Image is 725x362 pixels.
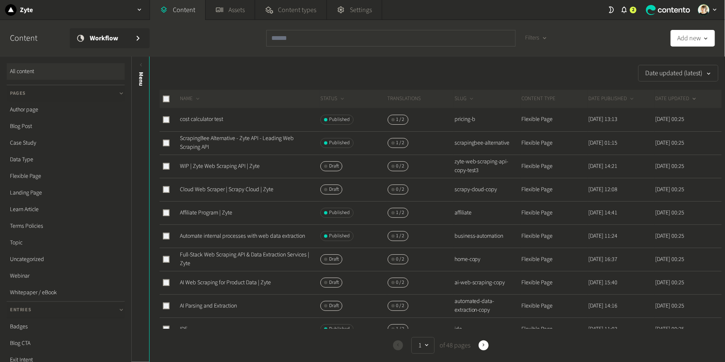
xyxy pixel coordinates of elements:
[655,209,684,217] time: [DATE] 00:25
[588,115,617,123] time: [DATE] 13:13
[588,325,617,333] time: [DATE] 11:03
[180,278,271,287] a: AI Web Scraping for Product Data | Zyte
[632,6,634,14] span: 2
[698,4,710,16] img: Linda Giuliano
[7,168,125,185] a: Flexible Page
[180,209,232,217] a: Affiliate Program | Zyte
[521,201,588,224] td: Flexible Page
[655,278,684,287] time: [DATE] 00:25
[655,139,684,147] time: [DATE] 00:25
[329,232,350,240] span: Published
[521,108,588,131] td: Flexible Page
[638,65,718,81] button: Date updated (latest)
[454,131,521,155] td: scrapingbee-alternative
[519,30,554,47] button: Filters
[526,34,540,42] span: Filters
[454,201,521,224] td: affiliate
[180,302,237,310] a: AI Parsing and Extraction
[396,256,405,263] span: 0 / 2
[137,72,145,86] span: Menu
[396,279,405,286] span: 0 / 2
[7,201,125,218] a: Learn Article
[588,255,617,263] time: [DATE] 16:37
[454,178,521,201] td: scrapy-cloud-copy
[329,325,350,333] span: Published
[588,232,617,240] time: [DATE] 11:24
[10,32,57,44] h2: Content
[588,185,617,194] time: [DATE] 12:08
[7,251,125,268] a: Uncategorized
[396,186,405,193] span: 0 / 2
[655,302,684,310] time: [DATE] 00:25
[671,30,715,47] button: Add new
[588,209,617,217] time: [DATE] 14:41
[180,134,294,151] a: ScrapingBee Alternative - Zyte API - Leading Web Scraping API
[10,90,26,97] span: Pages
[396,163,405,170] span: 0 / 2
[396,325,405,333] span: 1 / 2
[411,337,435,354] button: 1
[655,325,684,333] time: [DATE] 00:25
[454,224,521,248] td: business-automation
[180,185,273,194] a: Cloud Web Scraper | Scrapy Cloud | Zyte
[320,95,346,103] button: STATUS
[521,271,588,294] td: Flexible Page
[521,294,588,318] td: Flexible Page
[7,101,125,118] a: Author page
[329,279,339,286] span: Draft
[588,278,617,287] time: [DATE] 15:40
[5,4,17,16] img: Zyte
[454,108,521,131] td: pricing-b
[329,116,350,123] span: Published
[588,302,617,310] time: [DATE] 14:16
[329,256,339,263] span: Draft
[455,95,475,103] button: SLUG
[396,139,405,147] span: 1 / 2
[7,335,125,352] a: Blog CTA
[588,139,617,147] time: [DATE] 01:15
[180,162,260,170] a: WIP | Zyte Web Scraping API | Zyte
[438,340,470,350] span: of 48 pages
[90,33,128,43] span: Workflow
[180,232,305,240] a: Automate internal processes with web data extraction
[396,232,405,240] span: 1 / 2
[329,209,350,217] span: Published
[454,294,521,318] td: automated-data-extraction-copy
[454,155,521,178] td: zyte-web-scraping-api-copy-test3
[180,251,309,268] a: Full-Stack Web Scraping API & Data Extraction Services | Zyte
[521,178,588,201] td: Flexible Page
[655,232,684,240] time: [DATE] 00:25
[396,209,405,217] span: 1 / 2
[7,268,125,284] a: Webinar
[655,255,684,263] time: [DATE] 00:25
[396,116,405,123] span: 1 / 2
[521,224,588,248] td: Flexible Page
[655,115,684,123] time: [DATE] 00:25
[350,5,372,15] span: Settings
[329,139,350,147] span: Published
[521,248,588,271] td: Flexible Page
[588,162,617,170] time: [DATE] 14:21
[180,115,223,123] a: cost calculator test
[655,185,684,194] time: [DATE] 00:25
[7,318,125,335] a: Badges
[329,302,339,310] span: Draft
[7,218,125,234] a: Terms Policies
[7,234,125,251] a: Topic
[7,185,125,201] a: Landing Page
[7,63,125,80] a: All content
[20,5,33,15] h2: Zyte
[521,90,588,108] th: CONTENT TYPE
[180,325,187,333] a: IDE
[521,155,588,178] td: Flexible Page
[10,306,31,314] span: Entries
[329,163,339,170] span: Draft
[454,248,521,271] td: home-copy
[521,131,588,155] td: Flexible Page
[387,90,454,108] th: Translations
[655,95,698,103] button: DATE UPDATED
[70,28,150,48] a: Workflow
[278,5,317,15] span: Content types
